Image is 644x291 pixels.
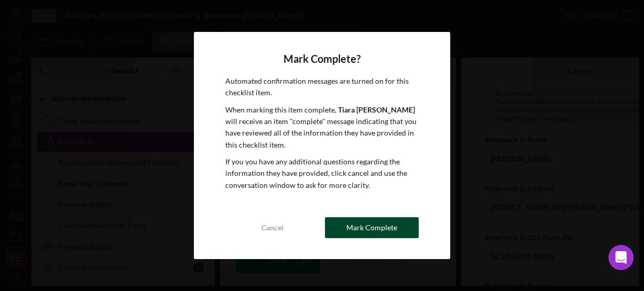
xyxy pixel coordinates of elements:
p: Automated confirmation messages are turned on for this checklist item. [225,75,419,99]
div: Mark Complete [346,217,397,238]
div: Cancel [261,217,283,238]
p: When marking this item complete, will receive an item "complete" message indicating that you have... [225,104,419,151]
b: Tiara [PERSON_NAME] [338,105,415,114]
button: Cancel [225,217,319,238]
div: Open Intercom Messenger [608,245,634,270]
p: If you you have any additional questions regarding the information they have provided, click canc... [225,156,419,191]
h4: Mark Complete? [225,53,419,65]
button: Mark Complete [325,217,419,238]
